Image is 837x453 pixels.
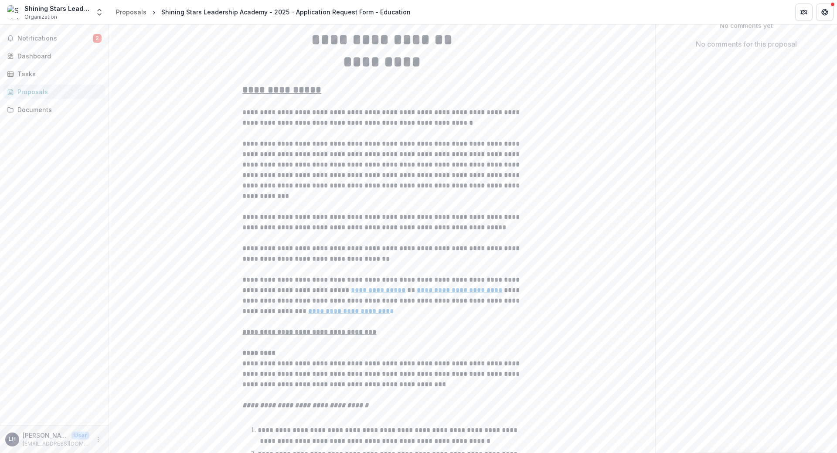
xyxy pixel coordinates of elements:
[9,436,16,442] div: Lanita Hale
[3,102,105,117] a: Documents
[696,39,797,49] p: No comments for this proposal
[816,3,834,21] button: Get Help
[116,7,146,17] div: Proposals
[93,3,105,21] button: Open entity switcher
[3,85,105,99] a: Proposals
[3,67,105,81] a: Tasks
[7,5,21,19] img: Shining Stars Leadership Academy
[3,31,105,45] button: Notifications2
[795,3,813,21] button: Partners
[17,69,98,78] div: Tasks
[23,431,68,440] p: [PERSON_NAME]
[161,7,411,17] div: Shining Stars Leadership Academy - 2025 - Application Request Form - Education
[71,432,89,439] p: User
[17,87,98,96] div: Proposals
[93,34,102,43] span: 2
[17,51,98,61] div: Dashboard
[17,35,93,42] span: Notifications
[24,4,90,13] div: Shining Stars Leadership Academy
[17,105,98,114] div: Documents
[24,13,57,21] span: Organization
[663,21,830,30] p: No comments yet
[93,434,103,445] button: More
[112,6,414,18] nav: breadcrumb
[3,49,105,63] a: Dashboard
[23,440,89,448] p: [EMAIL_ADDRESS][DOMAIN_NAME]
[112,6,150,18] a: Proposals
